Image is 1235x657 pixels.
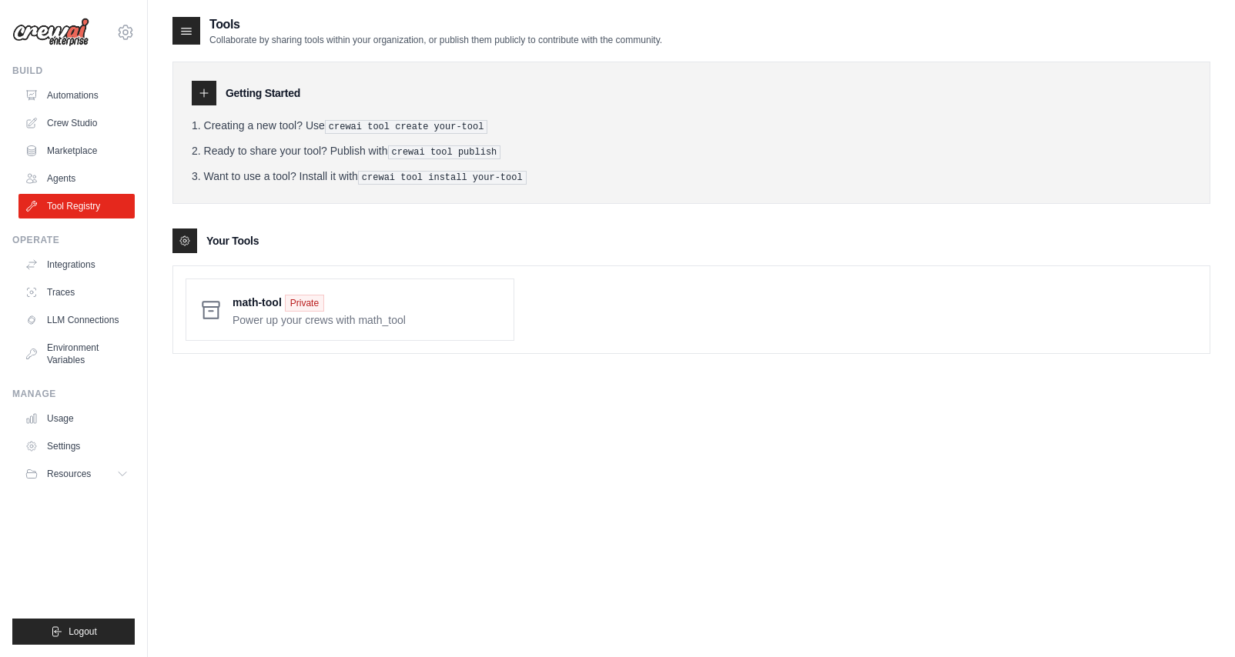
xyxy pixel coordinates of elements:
a: LLM Connections [18,308,135,332]
button: Resources [18,462,135,486]
h3: Getting Started [226,85,300,101]
p: Collaborate by sharing tools within your organization, or publish them publicly to contribute wit... [209,34,662,46]
a: Agents [18,166,135,191]
a: Automations [18,83,135,108]
li: Ready to share your tool? Publish with [192,143,1191,159]
a: math-tool Private Power up your crews with math_tool [233,292,501,328]
a: Integrations [18,252,135,277]
button: Logout [12,619,135,645]
pre: crewai tool install your-tool [358,171,527,185]
span: Resources [47,468,91,480]
a: Usage [18,406,135,431]
img: Logo [12,18,89,47]
div: Operate [12,234,135,246]
pre: crewai tool create your-tool [325,120,488,134]
a: Settings [18,434,135,459]
a: Traces [18,280,135,305]
a: Marketplace [18,138,135,163]
a: Environment Variables [18,335,135,372]
pre: crewai tool publish [388,145,501,159]
h2: Tools [209,15,662,34]
div: Manage [12,388,135,400]
li: Creating a new tool? Use [192,118,1191,134]
h3: Your Tools [206,233,259,248]
a: Crew Studio [18,111,135,135]
li: Want to use a tool? Install it with [192,168,1191,185]
div: Build [12,65,135,77]
span: Logout [69,625,97,638]
a: Tool Registry [18,194,135,218]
